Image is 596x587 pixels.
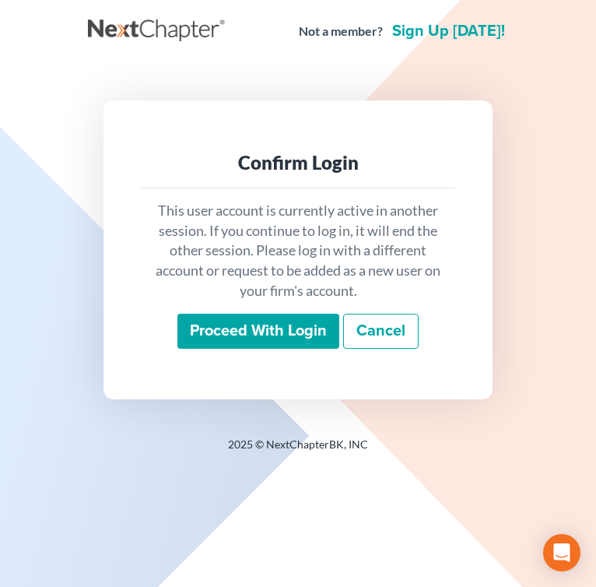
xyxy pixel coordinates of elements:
div: Open Intercom Messenger [543,534,580,571]
strong: Not a member? [299,23,383,40]
p: This user account is currently active in another session. If you continue to log in, it will end ... [153,201,443,301]
a: Sign up [DATE]! [389,23,508,39]
div: 2025 © NextChapterBK, INC [88,437,508,465]
div: Confirm Login [153,150,443,175]
a: Cancel [343,314,419,350]
input: Proceed with login [177,314,339,350]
